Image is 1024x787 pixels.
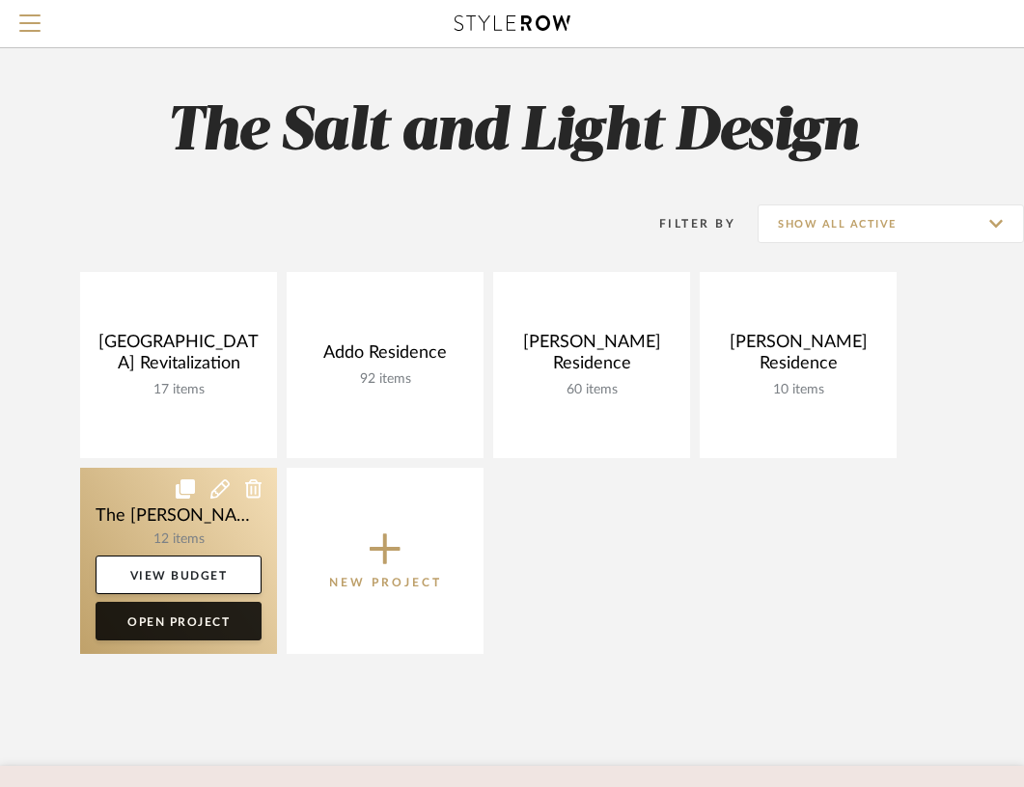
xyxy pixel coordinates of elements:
[302,371,468,388] div: 92 items
[96,382,262,398] div: 17 items
[287,468,484,654] button: New Project
[96,602,262,640] a: Open Project
[302,342,468,371] div: Addo Residence
[96,332,262,382] div: [GEOGRAPHIC_DATA] Revitalization
[329,573,442,592] p: New Project
[715,332,881,382] div: [PERSON_NAME] Residence
[715,382,881,398] div: 10 items
[509,382,675,398] div: 60 items
[634,214,735,233] div: Filter By
[509,332,675,382] div: [PERSON_NAME] Residence
[96,556,262,594] a: View Budget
